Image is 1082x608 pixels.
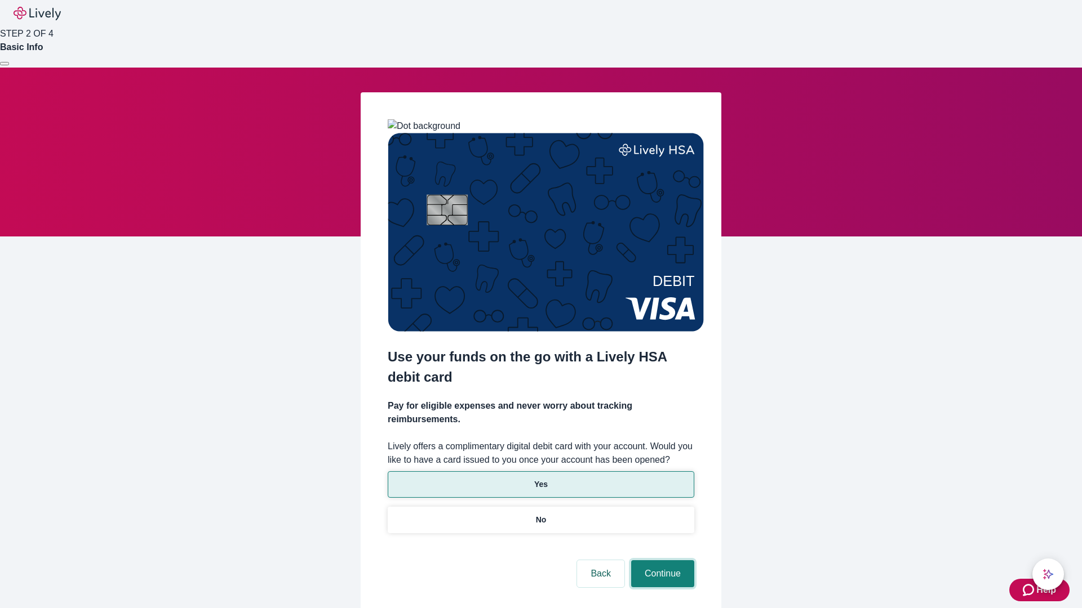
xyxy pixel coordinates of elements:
[1009,579,1070,601] button: Zendesk support iconHelp
[388,347,694,387] h2: Use your funds on the go with a Lively HSA debit card
[631,560,694,587] button: Continue
[577,560,624,587] button: Back
[536,514,547,526] p: No
[388,119,460,133] img: Dot background
[1036,583,1056,597] span: Help
[1032,558,1064,590] button: chat
[388,399,694,426] h4: Pay for eligible expenses and never worry about tracking reimbursements.
[388,133,704,332] img: Debit card
[388,440,694,467] label: Lively offers a complimentary digital debit card with your account. Would you like to have a card...
[1023,583,1036,597] svg: Zendesk support icon
[534,479,548,490] p: Yes
[388,507,694,533] button: No
[1043,569,1054,580] svg: Lively AI Assistant
[388,471,694,498] button: Yes
[14,7,61,20] img: Lively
